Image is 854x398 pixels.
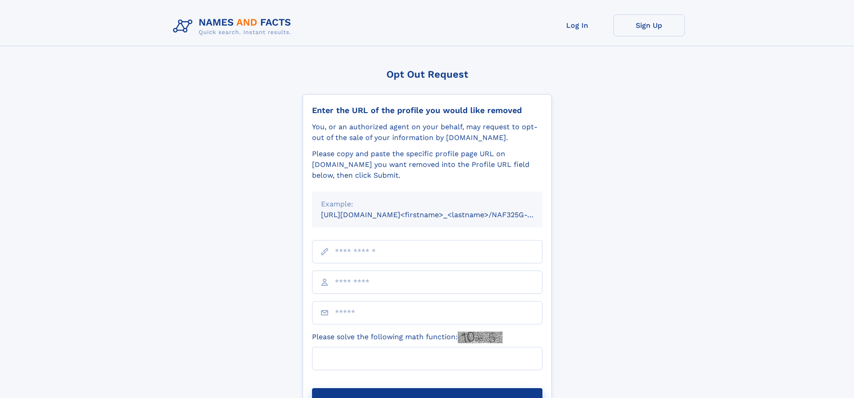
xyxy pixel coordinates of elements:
[312,105,542,115] div: Enter the URL of the profile you would like removed
[303,69,552,80] div: Opt Out Request
[321,210,559,219] small: [URL][DOMAIN_NAME]<firstname>_<lastname>/NAF325G-xxxxxxxx
[542,14,613,36] a: Log In
[312,122,542,143] div: You, or an authorized agent on your behalf, may request to opt-out of the sale of your informatio...
[613,14,685,36] a: Sign Up
[169,14,299,39] img: Logo Names and Facts
[312,332,503,343] label: Please solve the following math function:
[321,199,533,210] div: Example:
[312,149,542,181] div: Please copy and paste the specific profile page URL on [DOMAIN_NAME] you want removed into the Pr...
